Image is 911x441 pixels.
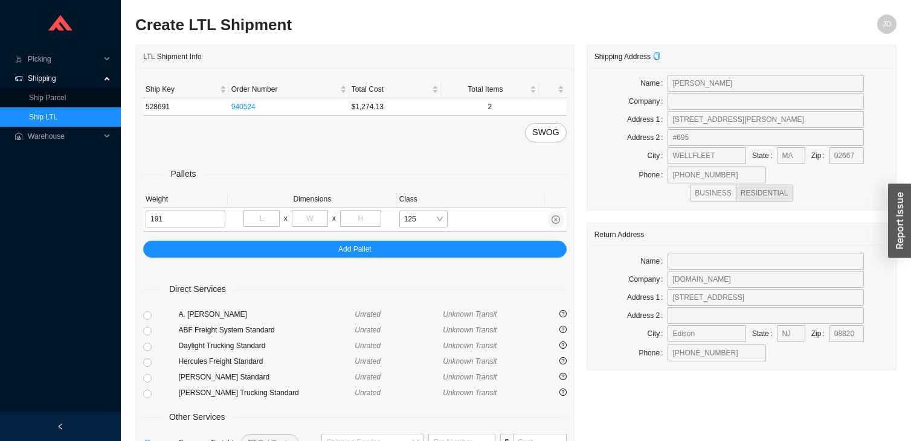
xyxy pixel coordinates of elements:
[231,83,338,95] span: Order Number
[653,51,660,63] div: Copy
[146,83,217,95] span: Ship Key
[559,373,567,380] span: question-circle
[640,75,668,92] label: Name
[752,147,777,164] label: State
[883,14,892,34] span: JD
[178,324,355,336] div: ABF Freight System Standard
[443,83,527,95] span: Total Items
[355,326,381,334] span: Unrated
[647,147,668,164] label: City
[178,371,355,383] div: [PERSON_NAME] Standard
[163,167,205,181] span: Pallets
[404,211,443,227] span: 125
[28,49,100,69] span: Picking
[143,191,228,208] th: Weight
[443,373,497,381] span: Unknown Transit
[397,191,545,208] th: Class
[559,341,567,349] span: question-circle
[349,81,441,98] th: Total Cost sortable
[627,289,668,306] label: Address 1
[178,355,355,367] div: Hercules Freight Standard
[443,357,497,366] span: Unknown Transit
[143,45,567,68] div: LTL Shipment Info
[811,325,829,342] label: Zip
[178,308,355,320] div: A. [PERSON_NAME]
[143,98,229,116] td: 528691
[594,223,889,246] div: Return Address
[695,189,732,197] span: BUSINESS
[441,98,539,116] td: 2
[284,212,288,224] div: x
[627,111,668,128] label: Address 1
[443,341,497,350] span: Unknown Transit
[441,81,539,98] th: Total Items sortable
[532,125,559,139] span: SWOG
[647,325,668,342] label: City
[161,410,234,424] span: Other Services
[627,129,668,146] label: Address 2
[752,325,777,342] label: State
[135,14,706,36] h2: Create LTL Shipment
[355,310,381,319] span: Unrated
[231,103,256,111] a: 940524
[443,326,497,334] span: Unknown Transit
[525,123,566,142] button: SWOG
[28,127,100,146] span: Warehouse
[547,211,564,228] button: close-circle
[629,93,668,110] label: Company
[243,210,280,227] input: L
[229,81,349,98] th: Order Number sortable
[559,389,567,396] span: question-circle
[741,189,788,197] span: RESIDENTIAL
[811,147,829,164] label: Zip
[627,307,668,324] label: Address 2
[292,210,328,227] input: W
[349,98,441,116] td: $1,274.13
[640,253,668,270] label: Name
[29,113,57,121] a: Ship LTL
[653,52,660,60] span: copy
[639,344,668,361] label: Phone
[559,310,567,317] span: question-circle
[443,310,497,319] span: Unknown Transit
[355,357,381,366] span: Unrated
[28,69,100,88] span: Shipping
[355,341,381,350] span: Unrated
[143,241,567,258] button: Add Pallet
[161,282,234,296] span: Direct Services
[178,340,355,352] div: Daylight Trucking Standard
[629,271,668,288] label: Company
[332,212,336,224] div: x
[57,423,64,430] span: left
[639,167,668,183] label: Phone
[29,94,66,102] a: Ship Parcel
[559,326,567,333] span: question-circle
[355,389,381,397] span: Unrated
[143,81,229,98] th: Ship Key sortable
[594,52,660,61] span: Shipping Address
[539,81,567,98] th: undefined sortable
[228,191,397,208] th: Dimensions
[178,387,355,399] div: [PERSON_NAME] Trucking Standard
[338,243,372,255] span: Add Pallet
[355,373,381,381] span: Unrated
[340,210,381,227] input: H
[443,389,497,397] span: Unknown Transit
[352,83,430,95] span: Total Cost
[559,357,567,364] span: question-circle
